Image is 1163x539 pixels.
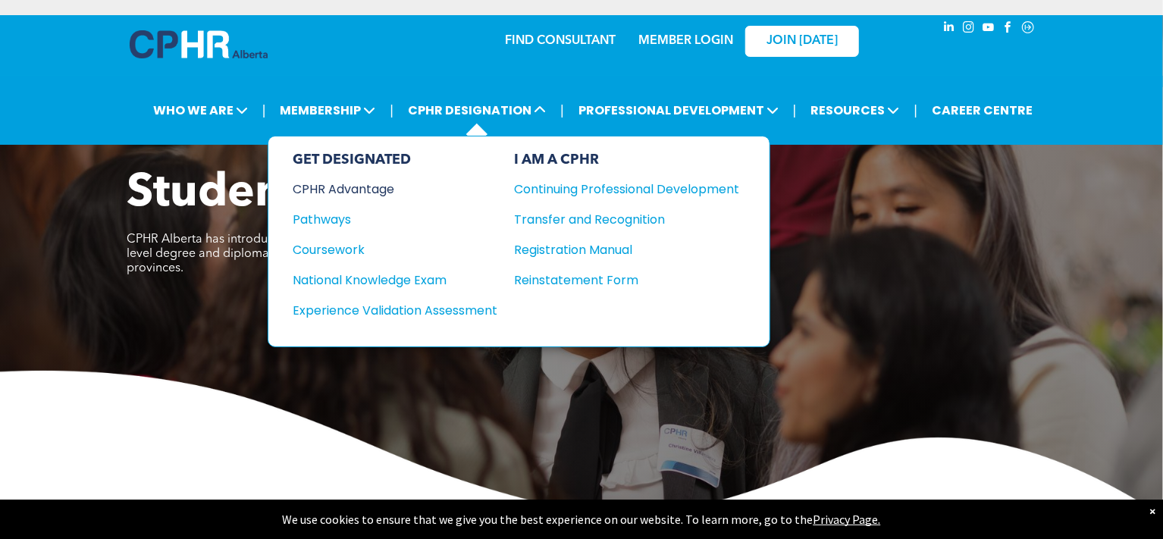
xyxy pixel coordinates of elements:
span: MEMBERSHIP [275,96,380,124]
div: Continuing Professional Development [514,180,716,199]
li: | [390,95,393,126]
span: PROFESSIONAL DEVELOPMENT [574,96,783,124]
div: Dismiss notification [1149,503,1155,519]
li: | [262,95,266,126]
a: linkedin [941,19,958,39]
div: CPHR Advantage [293,180,477,199]
a: Continuing Professional Development [514,180,739,199]
a: Transfer and Recognition [514,210,739,229]
span: CPHR DESIGNATION [403,96,550,124]
li: | [560,95,564,126]
div: Experience Validation Assessment [293,301,477,320]
a: Social network [1020,19,1036,39]
span: WHO WE ARE [149,96,252,124]
span: RESOURCES [807,96,904,124]
a: youtube [980,19,997,39]
span: JOIN [DATE] [766,34,838,49]
a: facebook [1000,19,1017,39]
div: GET DESIGNATED [293,152,497,168]
a: Experience Validation Assessment [293,301,497,320]
a: Registration Manual [514,240,739,259]
a: instagram [961,19,977,39]
div: I AM A CPHR [514,152,739,168]
a: Privacy Page. [813,512,881,527]
a: FIND CONSULTANT [505,35,616,47]
span: Student Programs [127,171,519,217]
a: Reinstatement Form [514,271,739,290]
div: Transfer and Recognition [514,210,716,229]
a: National Knowledge Exam [293,271,497,290]
div: Registration Manual [514,240,716,259]
div: Pathways [293,210,477,229]
a: Coursework [293,240,497,259]
li: | [793,95,797,126]
li: | [914,95,918,126]
div: Coursework [293,240,477,259]
a: MEMBER LOGIN [638,35,733,47]
span: CPHR Alberta has introduced a program for identifying post-secondary credit-level degree and dipl... [127,233,558,274]
img: A blue and white logo for cp alberta [130,30,268,58]
a: CPHR Advantage [293,180,497,199]
div: Reinstatement Form [514,271,716,290]
a: JOIN [DATE] [745,26,859,57]
a: Pathways [293,210,497,229]
div: National Knowledge Exam [293,271,477,290]
a: CAREER CENTRE [927,96,1037,124]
